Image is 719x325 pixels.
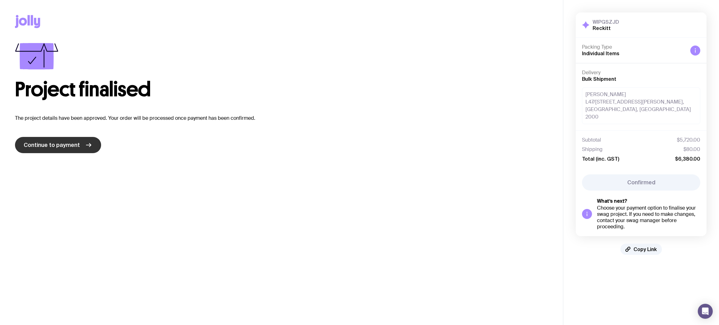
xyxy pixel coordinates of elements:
span: Individual Items [582,51,619,56]
div: [PERSON_NAME] L47/[STREET_ADDRESS][PERSON_NAME], [GEOGRAPHIC_DATA], [GEOGRAPHIC_DATA] 2000 [582,87,700,124]
h1: Project finalised [15,80,548,99]
a: Continue to payment [15,137,101,153]
span: $6,380.00 [675,156,700,162]
button: Copy Link [620,244,662,255]
span: Bulk Shipment [582,76,616,82]
div: Choose your payment option to finalise your swag project. If you need to make changes, contact yo... [597,205,700,230]
div: Open Intercom Messenger [698,304,713,319]
h2: Reckitt [593,25,619,31]
h4: Delivery [582,70,700,76]
span: $80.00 [683,146,700,153]
p: The project details have been approved. Your order will be processed once payment has been confir... [15,114,548,122]
span: $5,720.00 [677,137,700,143]
button: Confirmed [582,174,700,191]
span: Total (inc. GST) [582,156,619,162]
span: Subtotal [582,137,601,143]
span: Shipping [582,146,603,153]
h5: What’s next? [597,198,700,204]
span: Copy Link [633,246,657,252]
h4: Packing Type [582,44,685,50]
h3: WIPGSZJD [593,19,619,25]
span: Continue to payment [24,141,80,149]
